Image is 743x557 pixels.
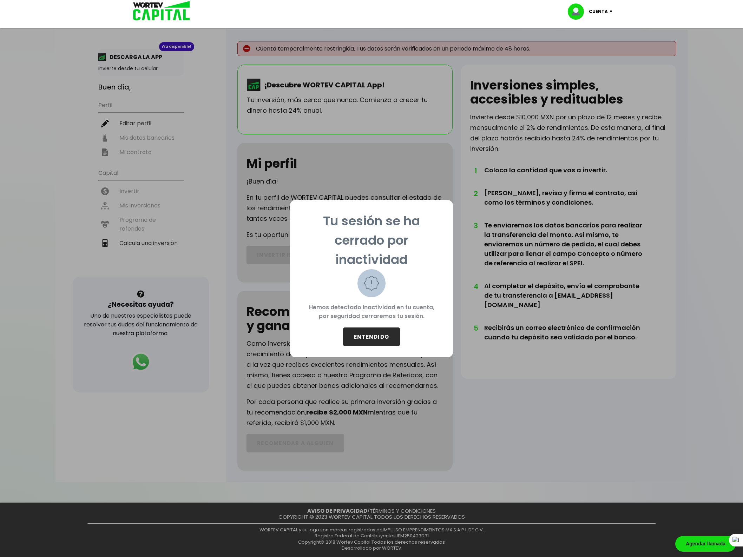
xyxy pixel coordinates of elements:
p: Cuenta [589,6,608,17]
div: Agendar llamada [675,536,736,552]
img: icon-down [608,11,617,13]
p: Tu sesión se ha cerrado por inactividad [301,211,442,269]
img: profile-image [568,4,589,20]
button: ENTENDIDO [343,327,400,346]
p: Hemos detectado inactividad en tu cuenta, por seguridad cerraremos tu sesión. [301,297,442,327]
img: warning [357,269,386,297]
